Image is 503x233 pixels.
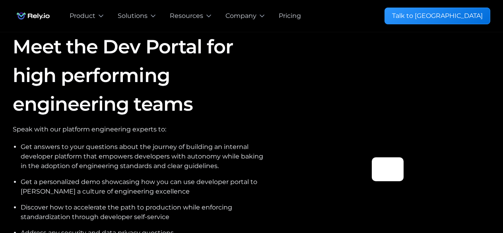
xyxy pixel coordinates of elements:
[21,177,269,196] li: Get a personalized demo showcasing how you can use developer portal to [PERSON_NAME] a culture of...
[225,11,256,21] div: Company
[13,32,269,118] h1: Meet the Dev Portal for high performing engineering teams
[70,11,95,21] div: Product
[13,8,54,24] img: Rely.io logo
[21,142,269,171] li: Get answers to your questions about the journey of building an internal developer platform that e...
[392,11,483,21] div: Talk to [GEOGRAPHIC_DATA]
[170,11,203,21] div: Resources
[118,11,148,21] div: Solutions
[13,125,269,134] div: Speak with our platform engineering experts to:
[279,11,301,21] a: Pricing
[21,203,269,222] li: Discover how to accelerate the path to production while enforcing standardization through develop...
[385,8,490,24] a: Talk to [GEOGRAPHIC_DATA]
